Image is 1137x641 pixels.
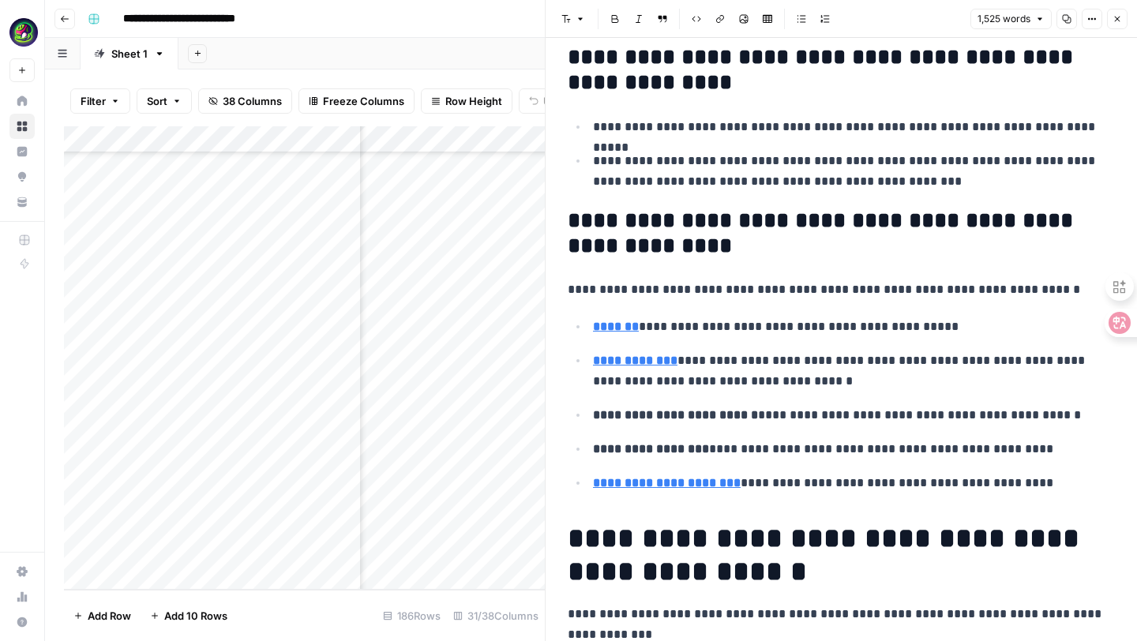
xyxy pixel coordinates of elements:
[9,559,35,584] a: Settings
[9,114,35,139] a: Browse
[421,88,512,114] button: Row Height
[377,603,447,628] div: 186 Rows
[445,93,502,109] span: Row Height
[9,584,35,609] a: Usage
[88,608,131,624] span: Add Row
[81,93,106,109] span: Filter
[978,12,1030,26] span: 1,525 words
[111,46,148,62] div: Sheet 1
[81,38,178,69] a: Sheet 1
[223,93,282,109] span: 38 Columns
[198,88,292,114] button: 38 Columns
[147,93,167,109] span: Sort
[70,88,130,114] button: Filter
[9,609,35,635] button: Help + Support
[137,88,192,114] button: Sort
[64,603,141,628] button: Add Row
[9,189,35,215] a: Your Data
[164,608,227,624] span: Add 10 Rows
[323,93,404,109] span: Freeze Columns
[519,88,580,114] button: Undo
[298,88,415,114] button: Freeze Columns
[9,88,35,114] a: Home
[9,18,38,47] img: Meshy Logo
[9,13,35,52] button: Workspace: Meshy
[9,139,35,164] a: Insights
[447,603,545,628] div: 31/38 Columns
[9,164,35,189] a: Opportunities
[970,9,1052,29] button: 1,525 words
[141,603,237,628] button: Add 10 Rows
